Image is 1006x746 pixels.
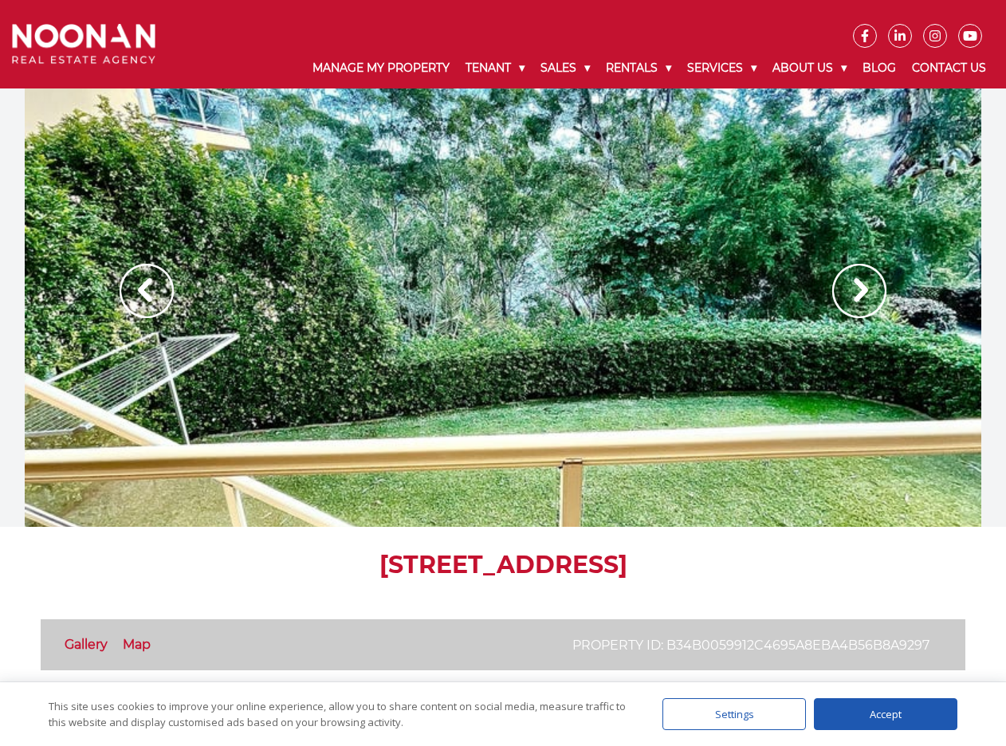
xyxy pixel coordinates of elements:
[598,48,679,88] a: Rentals
[662,698,806,730] div: Settings
[679,48,764,88] a: Services
[532,48,598,88] a: Sales
[120,264,174,318] img: Arrow slider
[65,637,108,652] a: Gallery
[123,637,151,652] a: Map
[904,48,994,88] a: Contact Us
[49,698,631,730] div: This site uses cookies to improve your online experience, allow you to share content on social me...
[832,264,886,318] img: Arrow slider
[814,698,957,730] div: Accept
[764,48,855,88] a: About Us
[305,48,458,88] a: Manage My Property
[855,48,904,88] a: Blog
[572,635,929,655] p: Property ID: b34b0059912c4695a8eba4b56b8a9297
[41,551,965,579] h1: [STREET_ADDRESS]
[458,48,532,88] a: Tenant
[12,24,155,64] img: Noonan Real Estate Agency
